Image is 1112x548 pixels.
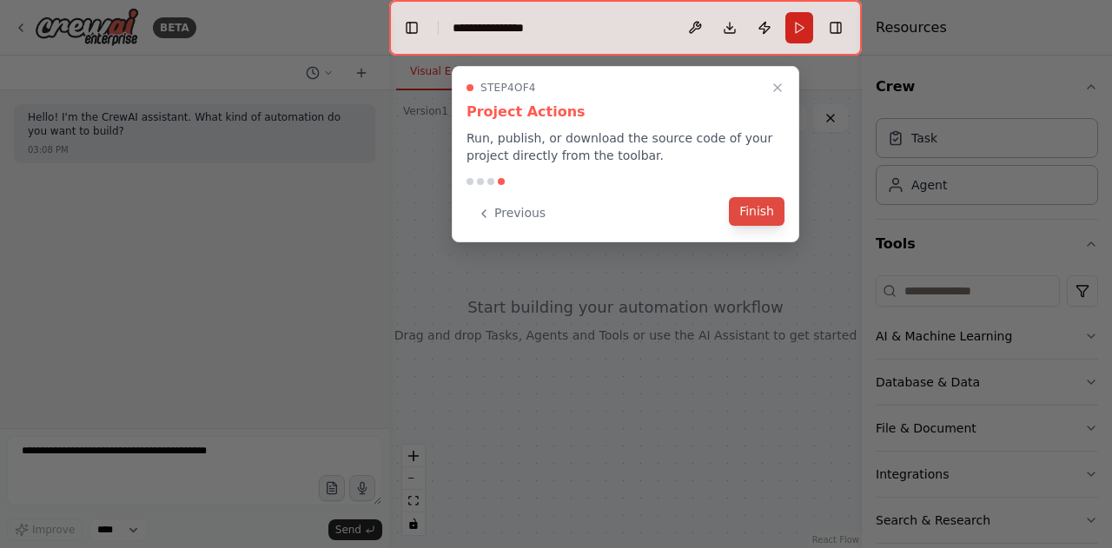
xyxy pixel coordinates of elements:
button: Hide left sidebar [400,16,424,40]
span: Step 4 of 4 [480,81,536,95]
h3: Project Actions [467,102,784,122]
button: Finish [729,197,784,226]
button: Close walkthrough [767,77,788,98]
button: Previous [467,199,556,228]
p: Run, publish, or download the source code of your project directly from the toolbar. [467,129,784,164]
